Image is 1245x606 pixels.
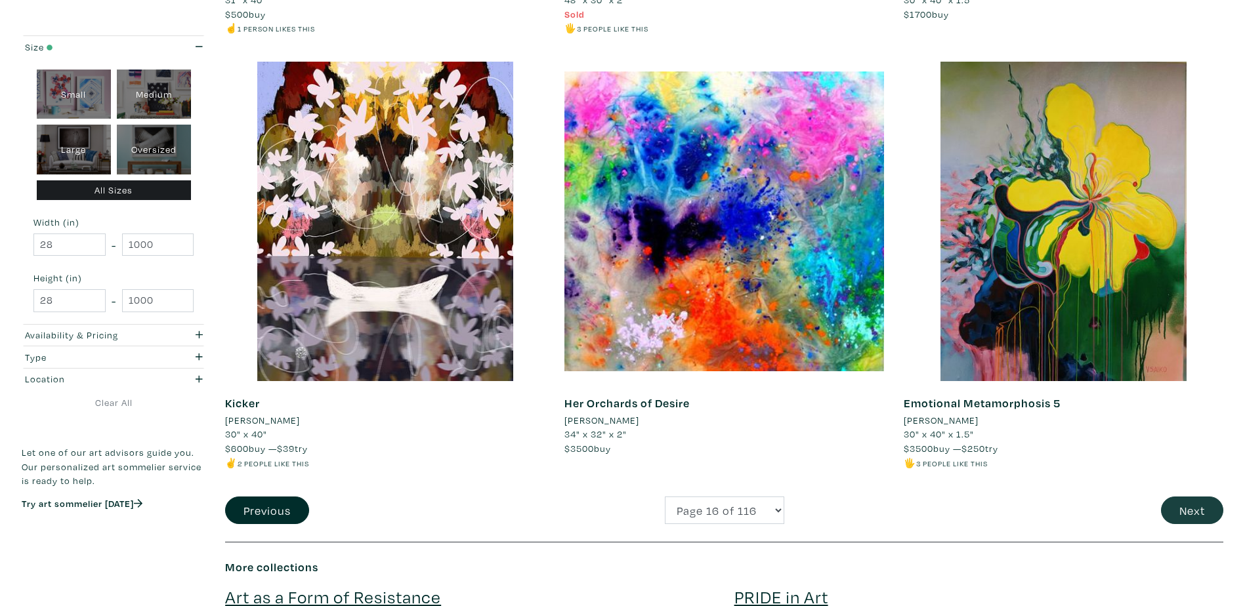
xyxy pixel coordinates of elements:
span: $500 [225,8,249,20]
button: Type [22,346,205,368]
small: Width (in) [33,218,194,227]
span: $39 [277,442,295,455]
li: 🖐️ [564,21,884,35]
span: - [112,236,116,254]
div: Availability & Pricing [25,328,154,342]
span: 34" x 32" x 2" [564,428,627,440]
h6: More collections [225,560,1223,575]
iframe: Customer reviews powered by Trustpilot [22,523,205,551]
button: Size [22,36,205,58]
li: [PERSON_NAME] [225,413,300,428]
span: buy — try [225,442,308,455]
small: 2 people like this [238,458,309,468]
div: Location [25,372,154,386]
span: $1700 [904,8,932,20]
span: buy [225,8,266,20]
a: Emotional Metamorphosis 5 [904,395,1061,411]
span: buy [904,8,949,20]
li: ☝️ [225,21,545,35]
small: 1 person likes this [238,24,315,33]
div: Oversized [117,125,191,174]
p: Let one of our art advisors guide you. Our personalized art sommelier service is ready to help. [22,445,205,488]
li: ✌️ [225,456,545,470]
div: All Sizes [37,180,191,201]
a: Clear All [22,395,205,410]
a: Kicker [225,395,260,411]
div: Large [37,125,111,174]
span: $250 [961,442,985,455]
div: Type [25,350,154,365]
span: buy [564,442,611,455]
span: - [112,292,116,310]
div: Size [25,40,154,54]
button: Previous [225,496,309,525]
a: Try art sommelier [DATE] [22,497,142,510]
button: Location [22,369,205,390]
small: Height (in) [33,273,194,283]
button: Availability & Pricing [22,325,205,346]
small: 3 people like this [577,24,648,33]
a: [PERSON_NAME] [904,413,1223,428]
a: [PERSON_NAME] [564,413,884,428]
li: 🖐️ [904,456,1223,470]
li: [PERSON_NAME] [564,413,639,428]
span: buy — try [904,442,998,455]
button: Next [1161,496,1223,525]
a: [PERSON_NAME] [225,413,545,428]
a: Her Orchards of Desire [564,395,690,411]
span: 30" x 40" [225,428,267,440]
span: 30" x 40" x 1.5" [904,428,974,440]
div: Medium [117,70,191,119]
li: [PERSON_NAME] [904,413,979,428]
span: $3500 [904,442,933,455]
span: Sold [564,8,585,20]
span: $600 [225,442,249,455]
small: 3 people like this [916,458,988,468]
div: Small [37,70,111,119]
span: $3500 [564,442,594,455]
